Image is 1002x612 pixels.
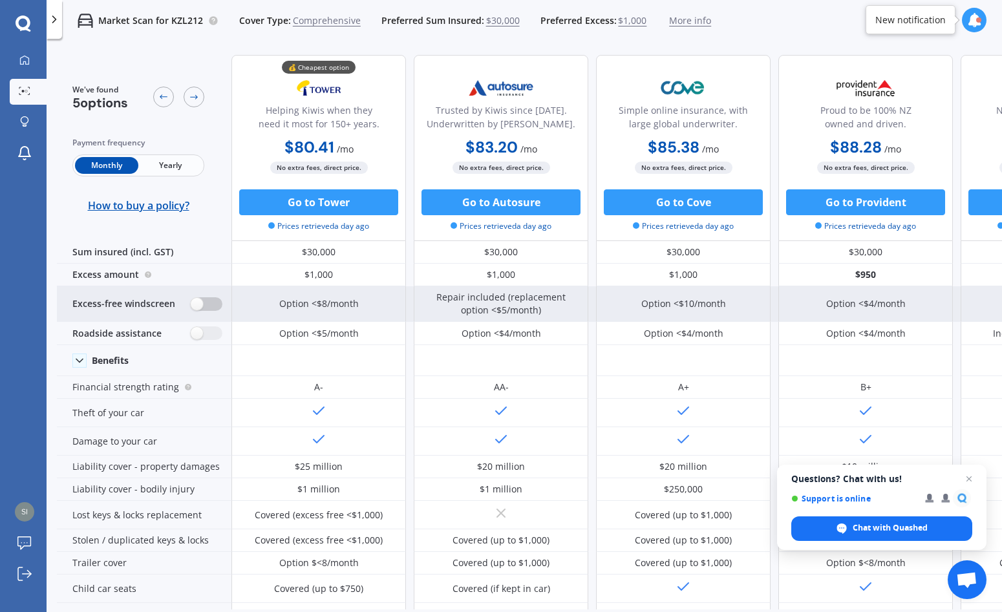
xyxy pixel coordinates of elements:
span: Comprehensive [293,14,361,27]
img: car.f15378c7a67c060ca3f3.svg [78,13,93,28]
div: Excess amount [57,264,231,286]
div: $20 million [477,460,525,473]
div: Excess-free windscreen [57,286,231,322]
div: $20 million [659,460,707,473]
span: Prices retrieved a day ago [268,220,369,232]
span: $30,000 [486,14,520,27]
div: Option <$4/month [826,327,906,340]
img: Autosure.webp [458,72,544,104]
img: Tower.webp [276,72,361,104]
span: / mo [520,143,537,155]
div: Trailer cover [57,552,231,575]
div: Theft of your car [57,399,231,427]
span: Questions? Chat with us! [791,474,972,484]
div: Option <$4/month [826,297,906,310]
span: No extra fees, direct price. [817,162,915,174]
div: Liability cover - property damages [57,456,231,478]
div: B+ [860,381,871,394]
div: Damage to your car [57,427,231,456]
div: Simple online insurance, with large global underwriter. [607,103,760,136]
button: Go to Autosure [421,189,581,215]
span: Chat with Quashed [853,522,928,534]
div: Roadside assistance [57,322,231,345]
div: Lost keys & locks replacement [57,501,231,529]
div: $1,000 [414,264,588,286]
span: Prices retrieved a day ago [633,220,734,232]
span: Preferred Sum Insured: [381,14,484,27]
button: Go to Tower [239,189,398,215]
div: $30,000 [231,241,406,264]
div: Option $<8/month [279,556,359,569]
span: More info [669,14,711,27]
span: Yearly [138,157,202,174]
div: $25 million [295,460,343,473]
span: 5 options [72,94,128,111]
b: $85.38 [648,137,699,157]
div: Covered (up to $1,000) [635,556,732,569]
div: Helping Kiwis when they need it most for 150+ years. [242,103,395,136]
div: Covered (excess free <$1,000) [255,534,383,547]
span: Close chat [961,471,977,487]
div: Option <$10/month [641,297,726,310]
p: Market Scan for KZL212 [98,14,203,27]
div: Payment frequency [72,136,204,149]
div: $30,000 [596,241,771,264]
div: A+ [678,381,689,394]
div: Repair included (replacement option <$5/month) [423,291,579,317]
span: / mo [884,143,901,155]
span: Prices retrieved a day ago [815,220,916,232]
b: $88.28 [830,137,882,157]
div: Covered (excess free <$1,000) [255,509,383,522]
button: Go to Provident [786,189,945,215]
div: Covered (up to $1,000) [453,556,549,569]
span: / mo [337,143,354,155]
div: Financial strength rating [57,376,231,399]
div: 💰 Cheapest option [282,61,356,74]
div: Trusted by Kiwis since [DATE]. Underwritten by [PERSON_NAME]. [425,103,577,136]
div: Benefits [92,355,129,366]
div: Covered (if kept in car) [453,582,550,595]
span: We've found [72,84,128,96]
span: Support is online [791,494,916,503]
span: / mo [702,143,719,155]
div: $30,000 [414,241,588,264]
div: Proud to be 100% NZ owned and driven. [789,103,942,136]
div: New notification [875,14,946,26]
img: Cove.webp [641,72,726,104]
div: A- [314,381,323,394]
span: No extra fees, direct price. [453,162,550,174]
img: ffcc4e2f04e019eda243d92736104c61 [15,502,34,522]
img: Provident.png [823,72,908,104]
div: Chat with Quashed [791,516,972,541]
div: Liability cover - bodily injury [57,478,231,501]
div: Stolen / duplicated keys & locks [57,529,231,552]
span: Monthly [75,157,138,174]
div: $250,000 [664,483,703,496]
button: Go to Cove [604,189,763,215]
div: $950 [778,264,953,286]
div: $1,000 [231,264,406,286]
div: $1 million [297,483,340,496]
div: Sum insured (incl. GST) [57,241,231,264]
span: No extra fees, direct price. [635,162,732,174]
span: Prices retrieved a day ago [451,220,551,232]
div: Covered (up to $1,000) [635,509,732,522]
div: Covered (up to $1,000) [453,534,549,547]
div: $30,000 [778,241,953,264]
div: Covered (up to $750) [274,582,363,595]
div: $1,000 [596,264,771,286]
div: AA- [494,381,509,394]
div: Option $<8/month [826,556,906,569]
span: Preferred Excess: [540,14,617,27]
span: $1,000 [618,14,646,27]
div: Option <$8/month [279,297,359,310]
span: How to buy a policy? [88,199,189,212]
b: $83.20 [465,137,518,157]
span: No extra fees, direct price. [270,162,368,174]
div: Covered (up to $1,000) [635,534,732,547]
div: Option <$5/month [279,327,359,340]
div: Option <$4/month [462,327,541,340]
div: $1 million [480,483,522,496]
span: Cover Type: [239,14,291,27]
div: Option <$4/month [644,327,723,340]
